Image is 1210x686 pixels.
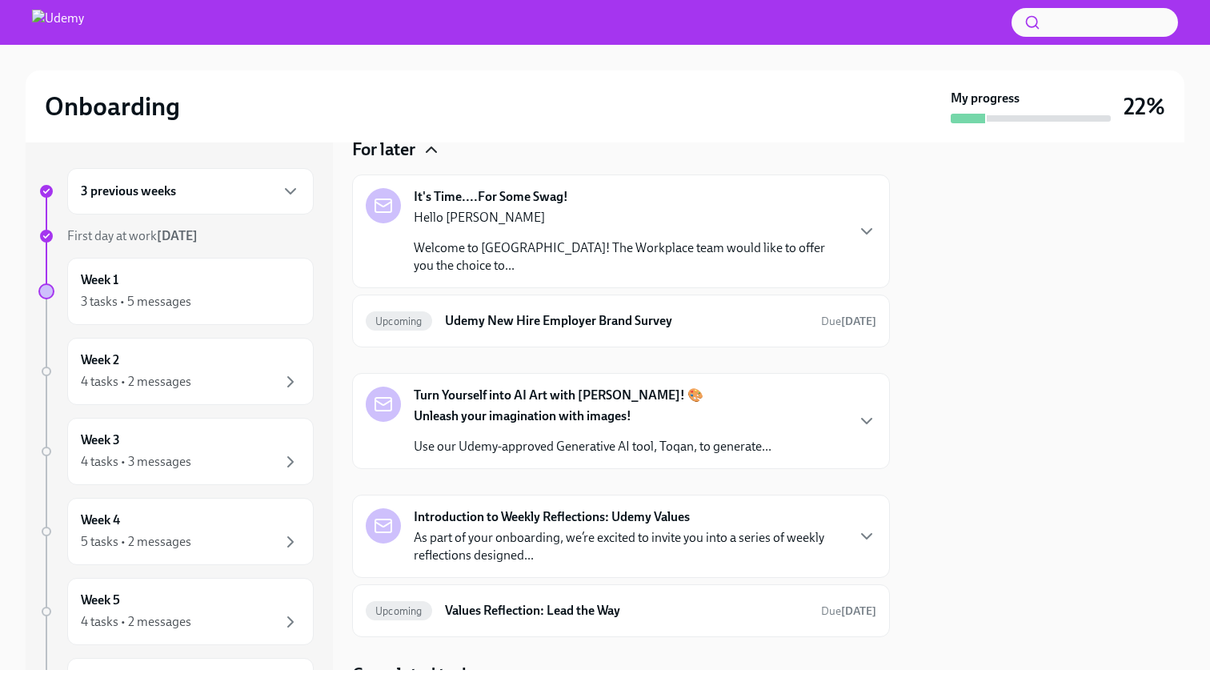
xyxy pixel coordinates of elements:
a: UpcomingValues Reflection: Lead the WayDue[DATE] [366,598,876,624]
p: Welcome to [GEOGRAPHIC_DATA]! The Workplace team would like to offer you the choice to... [414,239,844,275]
h6: Week 3 [81,431,120,449]
span: Due [821,315,876,328]
strong: My progress [951,90,1020,107]
h6: 3 previous weeks [81,183,176,200]
h6: Week 5 [81,592,120,609]
span: September 13th, 2025 10:00 [821,314,876,329]
a: First day at work[DATE] [38,227,314,245]
strong: Unleash your imagination with images! [414,408,631,423]
strong: [DATE] [841,604,876,618]
div: 4 tasks • 2 messages [81,613,191,631]
p: Hello [PERSON_NAME] [414,209,844,227]
h6: Week 1 [81,271,118,289]
a: Week 34 tasks • 3 messages [38,418,314,485]
h3: 22% [1124,92,1165,121]
strong: Turn Yourself into AI Art with [PERSON_NAME]! 🎨 [414,387,703,404]
strong: [DATE] [157,228,198,243]
h6: Week 4 [81,511,120,529]
span: September 15th, 2025 10:00 [821,604,876,619]
div: 4 tasks • 2 messages [81,373,191,391]
h2: Onboarding [45,90,180,122]
span: First day at work [67,228,198,243]
span: Due [821,604,876,618]
img: Udemy [32,10,84,35]
strong: [DATE] [841,315,876,328]
a: UpcomingUdemy New Hire Employer Brand SurveyDue[DATE] [366,308,876,334]
a: Week 24 tasks • 2 messages [38,338,314,405]
strong: It's Time....For Some Swag! [414,188,568,206]
h6: Week 2 [81,351,119,369]
span: Upcoming [366,605,432,617]
a: Week 45 tasks • 2 messages [38,498,314,565]
a: Week 54 tasks • 2 messages [38,578,314,645]
div: 4 tasks • 3 messages [81,453,191,471]
div: 3 tasks • 5 messages [81,293,191,311]
span: Upcoming [366,315,432,327]
a: Week 13 tasks • 5 messages [38,258,314,325]
div: 5 tasks • 2 messages [81,533,191,551]
h6: Values Reflection: Lead the Way [445,602,808,620]
h6: Udemy New Hire Employer Brand Survey [445,312,808,330]
p: As part of your onboarding, we’re excited to invite you into a series of weekly reflections desig... [414,529,844,564]
h4: For later [352,138,415,162]
div: 3 previous weeks [67,168,314,215]
strong: Introduction to Weekly Reflections: Udemy Values [414,508,690,526]
div: For later [352,138,890,162]
p: Use our Udemy-approved Generative AI tool, Toqan, to generate... [414,438,771,455]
